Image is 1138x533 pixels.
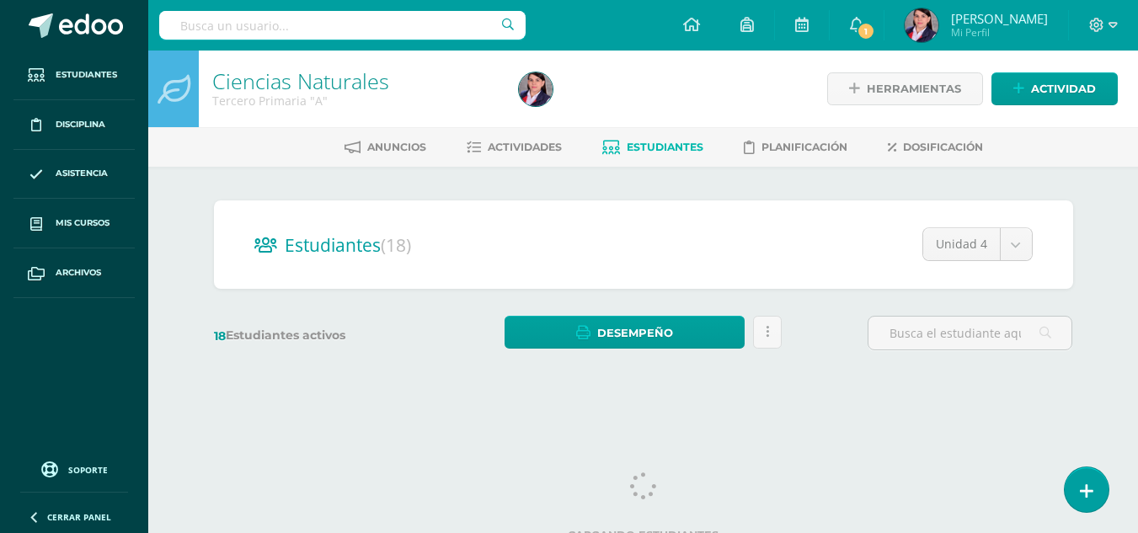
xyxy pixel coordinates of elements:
[13,100,135,150] a: Disciplina
[888,134,983,161] a: Dosificación
[13,248,135,298] a: Archivos
[212,69,499,93] h1: Ciencias Naturales
[761,141,847,153] span: Planificación
[903,141,983,153] span: Dosificación
[56,216,110,230] span: Mis cursos
[857,22,875,40] span: 1
[827,72,983,105] a: Herramientas
[367,141,426,153] span: Anuncios
[868,317,1071,349] input: Busca el estudiante aquí...
[212,67,389,95] a: Ciencias Naturales
[47,511,111,523] span: Cerrar panel
[13,51,135,100] a: Estudiantes
[56,68,117,82] span: Estudiantes
[214,328,226,344] span: 18
[381,233,411,257] span: (18)
[936,228,987,260] span: Unidad 4
[923,228,1032,260] a: Unidad 4
[68,464,108,476] span: Soporte
[159,11,526,40] input: Busca un usuario...
[505,316,745,349] a: Desempeño
[214,328,419,344] label: Estudiantes activos
[991,72,1118,105] a: Actividad
[951,25,1048,40] span: Mi Perfil
[467,134,562,161] a: Actividades
[212,93,499,109] div: Tercero Primaria 'A'
[905,8,938,42] img: 23d42507aef40743ce11d9d3b276c8c7.png
[285,233,411,257] span: Estudiantes
[56,167,108,180] span: Asistencia
[519,72,553,106] img: 23d42507aef40743ce11d9d3b276c8c7.png
[602,134,703,161] a: Estudiantes
[744,134,847,161] a: Planificación
[20,457,128,480] a: Soporte
[56,118,105,131] span: Disciplina
[13,199,135,248] a: Mis cursos
[13,150,135,200] a: Asistencia
[627,141,703,153] span: Estudiantes
[597,317,673,349] span: Desempeño
[488,141,562,153] span: Actividades
[951,10,1048,27] span: [PERSON_NAME]
[56,266,101,280] span: Archivos
[867,73,961,104] span: Herramientas
[1031,73,1096,104] span: Actividad
[345,134,426,161] a: Anuncios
